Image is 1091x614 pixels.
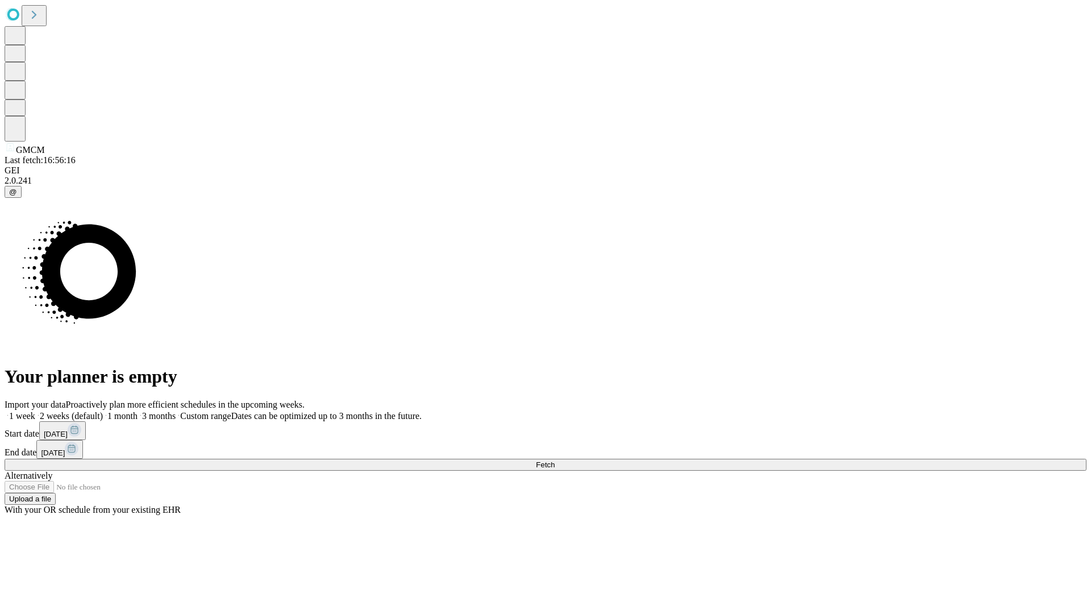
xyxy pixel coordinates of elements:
[536,460,555,469] span: Fetch
[5,421,1086,440] div: Start date
[5,493,56,505] button: Upload a file
[5,459,1086,471] button: Fetch
[44,430,68,438] span: [DATE]
[9,188,17,196] span: @
[9,411,35,421] span: 1 week
[41,449,65,457] span: [DATE]
[5,186,22,198] button: @
[180,411,231,421] span: Custom range
[36,440,83,459] button: [DATE]
[142,411,176,421] span: 3 months
[40,411,103,421] span: 2 weeks (default)
[66,400,305,409] span: Proactively plan more efficient schedules in the upcoming weeks.
[5,165,1086,176] div: GEI
[5,176,1086,186] div: 2.0.241
[5,440,1086,459] div: End date
[107,411,138,421] span: 1 month
[5,471,52,480] span: Alternatively
[5,366,1086,387] h1: Your planner is empty
[231,411,422,421] span: Dates can be optimized up to 3 months in the future.
[39,421,86,440] button: [DATE]
[16,145,45,155] span: GMCM
[5,155,76,165] span: Last fetch: 16:56:16
[5,505,181,515] span: With your OR schedule from your existing EHR
[5,400,66,409] span: Import your data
